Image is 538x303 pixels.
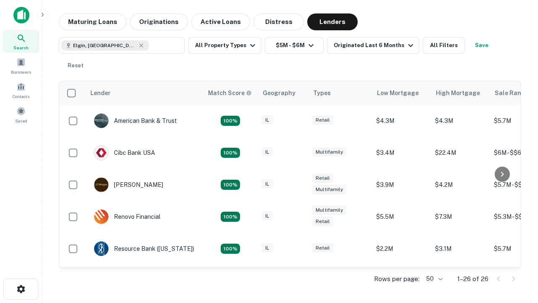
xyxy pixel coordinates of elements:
button: All Filters [423,37,465,54]
div: Retail [312,243,333,253]
div: [PERSON_NAME] [94,177,163,192]
td: $7.3M [431,201,490,233]
div: Resource Bank ([US_STATE]) [94,241,194,256]
div: IL [262,179,273,189]
span: Borrowers [11,69,31,75]
div: Low Mortgage [377,88,419,98]
button: $5M - $6M [265,37,324,54]
td: $4M [431,265,490,297]
img: picture [94,146,108,160]
div: Matching Properties: 4, hasApolloMatch: undefined [221,244,240,254]
div: Matching Properties: 4, hasApolloMatch: undefined [221,212,240,222]
span: Elgin, [GEOGRAPHIC_DATA], [GEOGRAPHIC_DATA] [73,42,136,49]
td: $5.5M [372,201,431,233]
button: Originated Last 6 Months [327,37,419,54]
td: $22.4M [431,137,490,169]
div: Types [313,88,331,98]
div: IL [262,243,273,253]
div: Renovo Financial [94,209,161,224]
th: Low Mortgage [372,81,431,105]
a: Contacts [3,79,40,101]
div: Retail [312,217,333,226]
span: Search [13,44,29,51]
button: Active Loans [191,13,250,30]
th: Lender [85,81,203,105]
div: Matching Properties: 4, hasApolloMatch: undefined [221,148,240,158]
td: $2.2M [372,233,431,265]
div: Multifamily [312,205,346,215]
img: picture [94,114,108,128]
h6: Match Score [208,88,250,98]
p: 1–26 of 26 [457,274,488,284]
div: Geography [263,88,295,98]
div: Multifamily [312,185,346,194]
div: IL [262,211,273,221]
span: Saved [15,117,27,124]
div: IL [262,115,273,125]
div: American Bank & Trust [94,113,177,128]
a: Saved [3,103,40,126]
div: Matching Properties: 7, hasApolloMatch: undefined [221,116,240,126]
iframe: Chat Widget [496,209,538,249]
td: $4.3M [431,105,490,137]
div: Capitalize uses an advanced AI algorithm to match your search with the best lender. The match sco... [208,88,252,98]
button: Lenders [307,13,358,30]
img: picture [94,242,108,256]
p: Rows per page: [374,274,419,284]
div: Matching Properties: 4, hasApolloMatch: undefined [221,180,240,190]
button: Originations [130,13,188,30]
th: High Mortgage [431,81,490,105]
td: $3.1M [431,233,490,265]
th: Capitalize uses an advanced AI algorithm to match your search with the best lender. The match sco... [203,81,258,105]
button: Reset [62,57,89,74]
a: Borrowers [3,54,40,77]
img: capitalize-icon.png [13,7,29,24]
td: $3.4M [372,137,431,169]
td: $4M [372,265,431,297]
button: Maturing Loans [59,13,127,30]
button: All Property Types [188,37,261,54]
td: $4.3M [372,105,431,137]
td: $4.2M [431,169,490,201]
div: IL [262,147,273,157]
img: picture [94,178,108,192]
div: High Mortgage [436,88,480,98]
span: Contacts [13,93,29,100]
div: Multifamily [312,147,346,157]
div: Lender [90,88,111,98]
div: Originated Last 6 Months [334,40,416,50]
button: Save your search to get updates of matches that match your search criteria. [468,37,495,54]
a: Search [3,30,40,53]
div: Retail [312,173,333,183]
th: Geography [258,81,308,105]
img: picture [94,210,108,224]
th: Types [308,81,372,105]
div: Retail [312,115,333,125]
div: Cibc Bank USA [94,145,155,160]
td: $3.9M [372,169,431,201]
button: Distress [253,13,304,30]
div: 50 [423,273,444,285]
